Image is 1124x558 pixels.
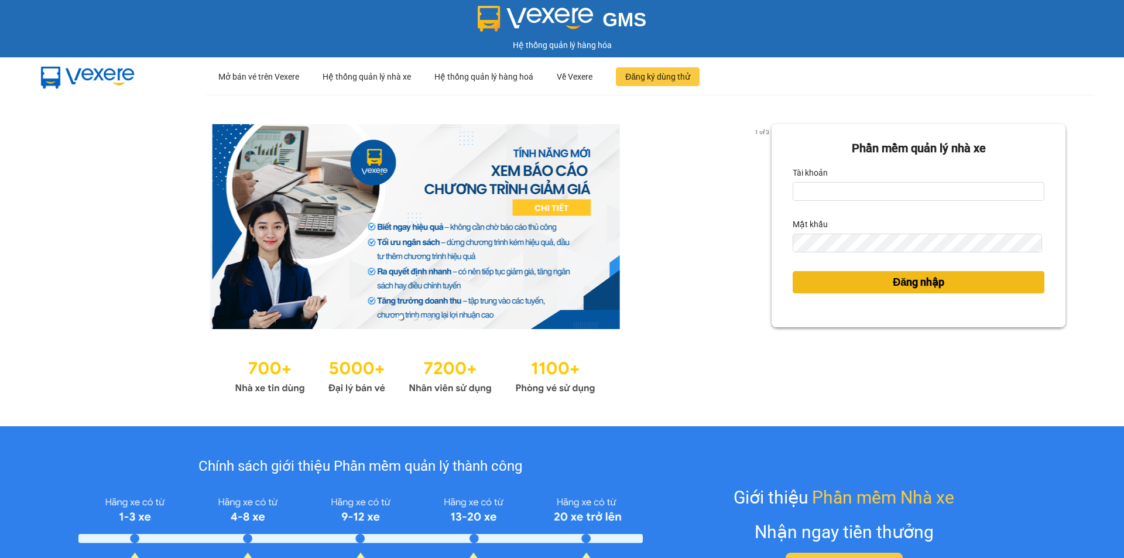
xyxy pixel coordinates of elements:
[427,315,431,320] li: slide item 3
[478,6,594,32] img: logo 2
[218,58,299,95] div: Mở bán vé trên Vexere
[625,70,690,83] span: Đăng ký dùng thử
[3,39,1121,52] div: Hệ thống quản lý hàng hóa
[734,484,954,511] div: Giới thiệu
[616,67,700,86] button: Đăng ký dùng thử
[235,352,595,397] img: Statistics.png
[893,274,944,290] span: Đăng nhập
[793,139,1044,158] div: Phần mềm quản lý nhà xe
[793,215,828,234] label: Mật khẩu
[323,58,411,95] div: Hệ thống quản lý nhà xe
[29,57,146,96] img: mbUUG5Q.png
[793,271,1044,293] button: Đăng nhập
[434,58,533,95] div: Hệ thống quản lý hàng hoá
[557,58,592,95] div: Về Vexere
[751,124,772,139] p: 1 of 3
[478,18,647,27] a: GMS
[793,163,828,182] label: Tài khoản
[755,124,772,329] button: next slide / item
[793,182,1044,201] input: Tài khoản
[399,315,403,320] li: slide item 1
[413,315,417,320] li: slide item 2
[755,518,934,546] div: Nhận ngay tiền thưởng
[602,9,646,30] span: GMS
[59,124,75,329] button: previous slide / item
[812,484,954,511] span: Phần mềm Nhà xe
[793,234,1041,252] input: Mật khẩu
[78,456,642,478] div: Chính sách giới thiệu Phần mềm quản lý thành công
